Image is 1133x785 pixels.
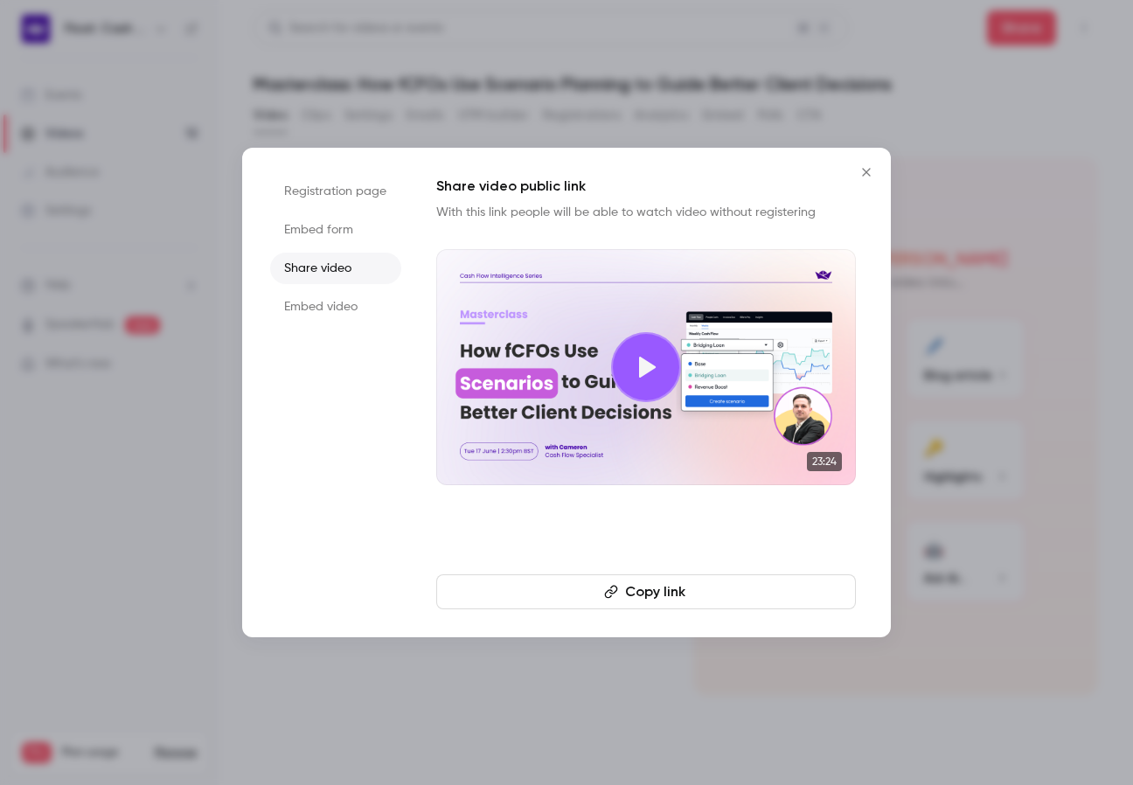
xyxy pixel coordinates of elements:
[849,155,884,190] button: Close
[270,253,401,284] li: Share video
[270,291,401,323] li: Embed video
[436,176,856,197] h1: Share video public link
[436,204,856,221] p: With this link people will be able to watch video without registering
[807,452,842,471] span: 23:24
[436,574,856,609] button: Copy link
[270,214,401,246] li: Embed form
[436,249,856,485] a: 23:24
[270,176,401,207] li: Registration page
